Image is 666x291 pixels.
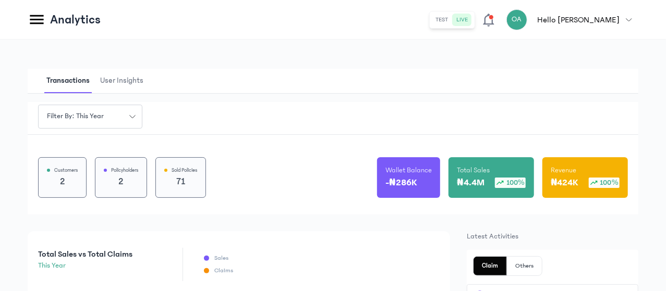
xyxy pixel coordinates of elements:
span: Filter by: this year [41,111,110,122]
p: Analytics [50,11,101,28]
button: OAHello [PERSON_NAME] [506,9,638,30]
span: User Insights [98,69,146,93]
p: 71 [164,174,197,189]
button: live [453,14,473,26]
p: Wallet Balance [385,165,432,175]
p: Customers [54,166,78,174]
span: Transactions [44,69,92,93]
p: ₦424K [551,175,578,190]
p: Revenue [551,165,576,175]
p: Sales [214,254,228,262]
p: Sold Policies [172,166,197,174]
p: Claims [214,267,233,275]
p: Total Sales [457,165,490,175]
p: 2 [47,174,78,189]
div: OA [506,9,527,30]
p: ₦4.4M [457,175,485,190]
div: 100% [495,178,526,188]
p: Hello [PERSON_NAME] [538,14,620,26]
button: test [432,14,453,26]
button: Filter by: this year [38,105,142,129]
p: Total Sales vs Total Claims [38,248,132,260]
p: this year [38,260,132,271]
div: 100% [589,178,620,188]
p: Latest Activities [467,231,638,242]
button: Others [507,257,542,275]
button: Claim [474,257,507,275]
button: Transactions [44,69,98,93]
p: -₦286K [385,175,417,190]
p: Policyholders [111,166,138,174]
p: 2 [104,174,138,189]
button: User Insights [98,69,152,93]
